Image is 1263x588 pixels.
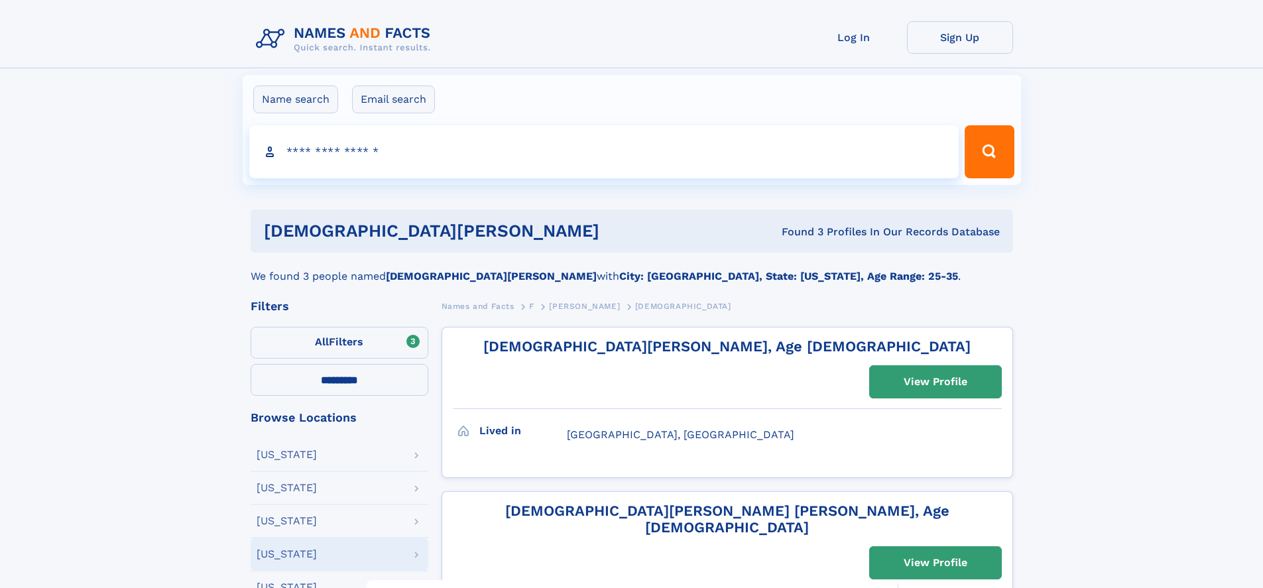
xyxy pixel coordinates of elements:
[907,21,1013,54] a: Sign Up
[529,302,534,311] span: F
[870,547,1001,579] a: View Profile
[801,21,907,54] a: Log In
[251,327,428,359] label: Filters
[257,516,317,526] div: [US_STATE]
[251,21,442,57] img: Logo Names and Facts
[251,300,428,312] div: Filters
[442,298,514,314] a: Names and Facts
[904,548,967,578] div: View Profile
[619,270,958,282] b: City: [GEOGRAPHIC_DATA], State: [US_STATE], Age Range: 25-35
[479,420,567,442] h3: Lived in
[529,298,534,314] a: F
[253,86,338,113] label: Name search
[352,86,435,113] label: Email search
[965,125,1014,178] button: Search Button
[257,483,317,493] div: [US_STATE]
[251,412,428,424] div: Browse Locations
[483,338,971,355] a: [DEMOGRAPHIC_DATA][PERSON_NAME], Age [DEMOGRAPHIC_DATA]
[635,302,731,311] span: [DEMOGRAPHIC_DATA]
[549,298,620,314] a: [PERSON_NAME]
[386,270,597,282] b: [DEMOGRAPHIC_DATA][PERSON_NAME]
[549,302,620,311] span: [PERSON_NAME]
[257,449,317,460] div: [US_STATE]
[567,428,794,441] span: [GEOGRAPHIC_DATA], [GEOGRAPHIC_DATA]
[904,367,967,397] div: View Profile
[264,223,691,239] h1: [DEMOGRAPHIC_DATA][PERSON_NAME]
[315,335,329,348] span: All
[251,253,1013,284] div: We found 3 people named with .
[870,366,1001,398] a: View Profile
[690,225,1000,239] div: Found 3 Profiles In Our Records Database
[453,502,1002,536] a: [DEMOGRAPHIC_DATA][PERSON_NAME] [PERSON_NAME], Age [DEMOGRAPHIC_DATA]
[249,125,959,178] input: search input
[257,549,317,559] div: [US_STATE]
